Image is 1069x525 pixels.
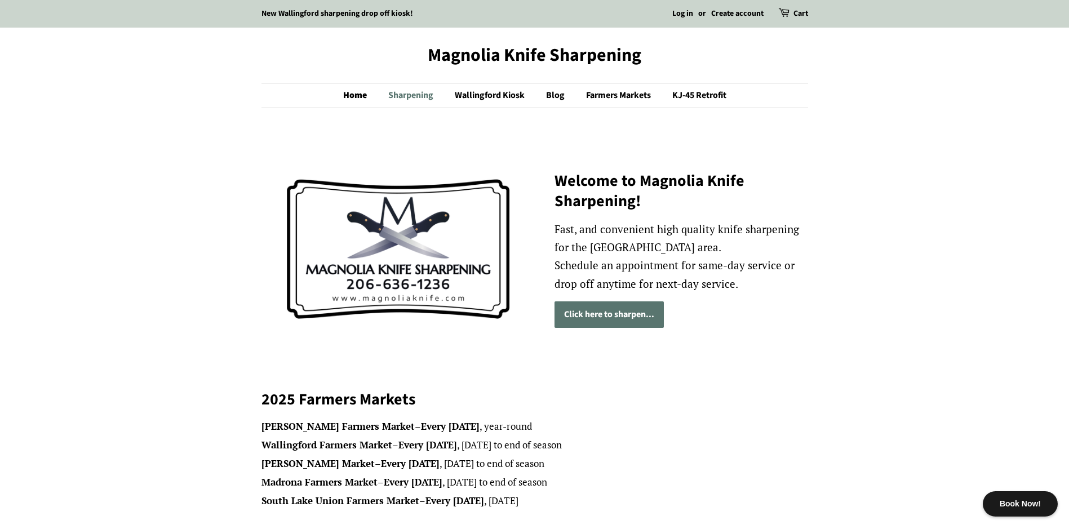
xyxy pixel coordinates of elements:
[983,491,1058,517] div: Book Now!
[261,389,808,410] h2: 2025 Farmers Markets
[555,301,664,328] a: Click here to sharpen...
[261,420,415,433] strong: [PERSON_NAME] Farmers Market
[261,494,419,507] strong: South Lake Union Farmers Market
[261,493,808,509] li: – , [DATE]
[261,438,392,451] strong: Wallingford Farmers Market
[381,457,440,470] strong: Every [DATE]
[261,8,413,19] a: New Wallingford sharpening drop off kiosk!
[555,220,808,293] p: Fast, and convenient high quality knife sharpening for the [GEOGRAPHIC_DATA] area. Schedule an ap...
[555,171,808,212] h2: Welcome to Magnolia Knife Sharpening!
[538,84,576,107] a: Blog
[672,8,693,19] a: Log in
[793,7,808,21] a: Cart
[380,84,445,107] a: Sharpening
[578,84,662,107] a: Farmers Markets
[664,84,726,107] a: KJ-45 Retrofit
[261,457,375,470] strong: [PERSON_NAME] Market
[698,7,706,21] li: or
[425,494,484,507] strong: Every [DATE]
[261,419,808,435] li: – , year-round
[384,475,442,488] strong: Every [DATE]
[261,475,378,488] strong: Madrona Farmers Market
[261,45,808,66] a: Magnolia Knife Sharpening
[343,84,378,107] a: Home
[261,456,808,472] li: – , [DATE] to end of season
[398,438,457,451] strong: Every [DATE]
[421,420,480,433] strong: Every [DATE]
[261,474,808,491] li: – , [DATE] to end of season
[711,8,764,19] a: Create account
[261,437,808,453] li: – , [DATE] to end of season
[446,84,536,107] a: Wallingford Kiosk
